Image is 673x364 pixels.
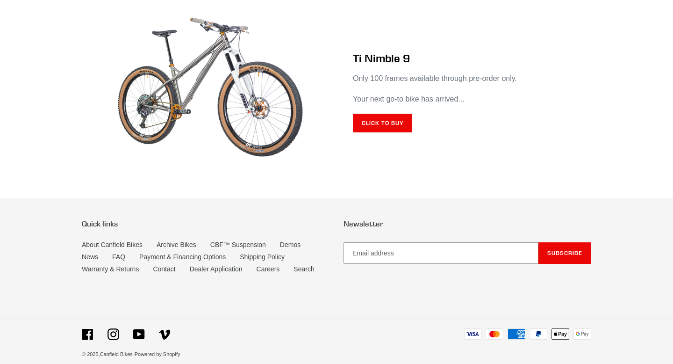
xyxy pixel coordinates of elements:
[280,241,301,248] a: Demos
[157,241,196,248] a: Archive Bikes
[153,265,175,273] a: Contact
[547,249,582,256] span: Subscribe
[344,242,538,264] input: Email address
[135,351,180,357] a: Powered by Shopify
[210,241,266,248] a: CBF™ Suspension
[82,351,133,357] small: © 2025,
[112,253,125,261] a: FAQ
[294,265,314,273] a: Search
[257,265,280,273] a: Careers
[100,351,133,357] a: Canfield Bikes
[353,73,591,84] p: Only 100 frames available through pre-order only.
[353,51,591,65] h2: Ti Nimble 9
[353,94,591,105] p: Your next go-to bike has arrived...
[82,265,139,273] a: Warranty & Returns
[344,219,591,228] p: Newsletter
[240,253,285,261] a: Shipping Policy
[538,242,591,264] button: Subscribe
[190,265,243,273] a: Dealer Application
[82,219,329,228] p: Quick links
[82,253,98,261] a: News
[82,241,143,248] a: About Canfield Bikes
[353,114,412,132] a: Click to Buy: TI NIMBLE 9
[139,253,226,261] a: Payment & Financing Options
